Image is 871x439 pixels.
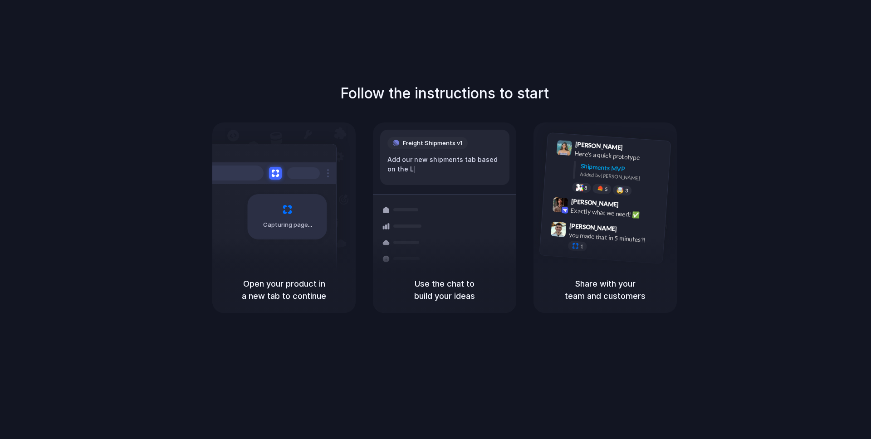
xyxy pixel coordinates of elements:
[580,170,663,183] div: Added by [PERSON_NAME]
[544,278,666,302] h5: Share with your team and customers
[571,196,619,209] span: [PERSON_NAME]
[340,83,549,104] h1: Follow the instructions to start
[569,220,617,234] span: [PERSON_NAME]
[580,244,583,249] span: 1
[387,155,502,174] div: Add our new shipments tab based on the L
[568,230,659,245] div: you made that in 5 minutes?!
[403,139,462,148] span: Freight Shipments v1
[414,166,416,173] span: |
[626,143,644,154] span: 9:41 AM
[617,187,624,194] div: 🤯
[621,200,640,211] span: 9:42 AM
[223,278,345,302] h5: Open your product in a new tab to continue
[584,185,587,190] span: 8
[263,220,313,229] span: Capturing page
[384,278,505,302] h5: Use the chat to build your ideas
[605,186,608,191] span: 5
[625,188,628,193] span: 3
[570,205,661,221] div: Exactly what we need! ✅
[574,148,665,164] div: Here's a quick prototype
[620,225,638,236] span: 9:47 AM
[580,161,664,176] div: Shipments MVP
[575,139,623,152] span: [PERSON_NAME]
